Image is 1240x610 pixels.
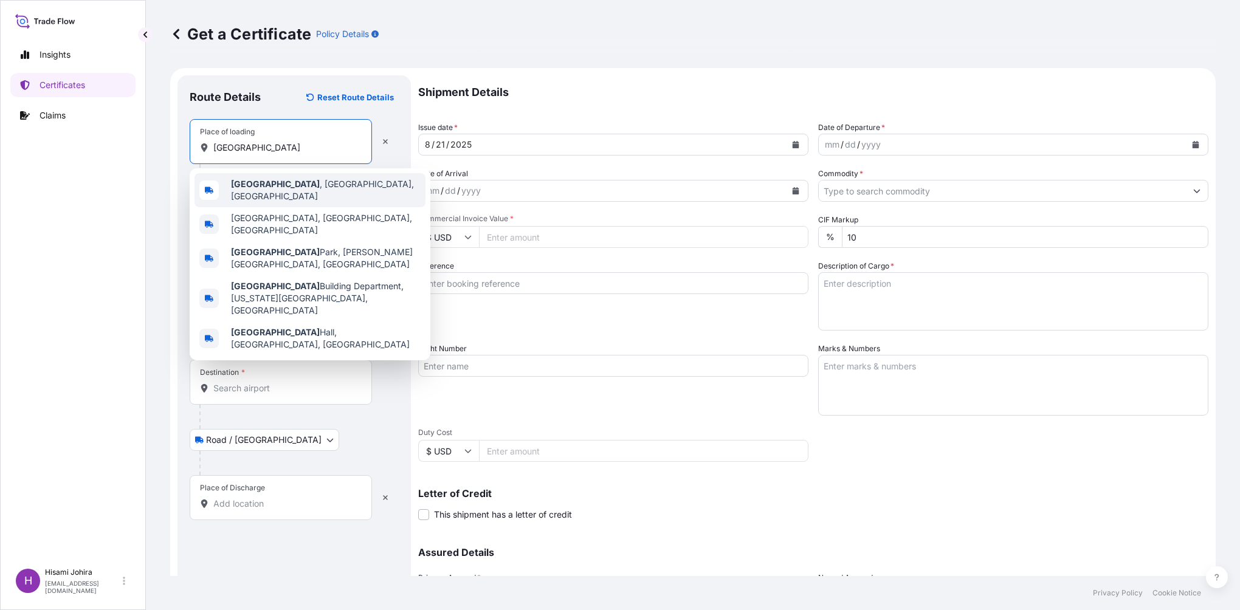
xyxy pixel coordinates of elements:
label: Description of Cargo [818,260,894,272]
input: Destination [213,382,357,394]
p: Hisami Johira [45,567,120,577]
span: Duty Cost [418,428,808,437]
div: / [457,183,460,198]
label: Marks & Numbers [818,343,880,355]
div: Place of loading [200,127,255,137]
div: / [432,137,435,152]
input: Enter percentage between 0 and 24% [842,226,1208,248]
span: Issue date [418,122,458,134]
button: Select transport [190,429,339,451]
input: Place of Discharge [213,498,357,510]
p: Shipment Details [418,75,1208,109]
div: month, [424,183,441,198]
input: Type to search commodity [819,180,1186,202]
span: Building Department, [US_STATE][GEOGRAPHIC_DATA], [GEOGRAPHIC_DATA] [231,280,421,317]
label: CIF Markup [818,214,858,226]
input: Enter booking reference [418,272,808,294]
span: , [GEOGRAPHIC_DATA], [GEOGRAPHIC_DATA] [231,178,421,202]
div: month, [824,137,841,152]
p: Reset Route Details [317,91,394,103]
input: Place of loading [213,142,357,154]
p: Policy Details [316,28,369,40]
div: day, [435,137,446,152]
div: / [446,137,449,152]
div: / [857,137,860,152]
span: This shipment has a letter of credit [434,509,572,521]
span: Date of Arrival [418,168,468,180]
div: Destination [200,368,245,377]
span: [GEOGRAPHIC_DATA], [GEOGRAPHIC_DATA], [GEOGRAPHIC_DATA] [231,212,421,236]
button: Calendar [786,135,805,154]
p: Assured Details [418,547,1208,557]
label: Reference [418,260,454,272]
span: Primary Assured [418,572,481,584]
div: % [818,226,842,248]
div: Show suggestions [190,168,430,360]
span: Commercial Invoice Value [418,214,808,224]
span: Park, [PERSON_NAME][GEOGRAPHIC_DATA], [GEOGRAPHIC_DATA] [231,246,421,270]
p: Letter of Credit [418,488,1208,498]
b: [GEOGRAPHIC_DATA] [231,281,320,291]
div: year, [449,137,473,152]
span: Road / [GEOGRAPHIC_DATA] [206,434,322,446]
b: [GEOGRAPHIC_DATA] [231,179,320,189]
label: Commodity [818,168,863,180]
button: Calendar [1186,135,1205,154]
p: Claims [40,109,66,122]
span: Hall, [GEOGRAPHIC_DATA], [GEOGRAPHIC_DATA] [231,326,421,351]
div: year, [860,137,882,152]
div: / [841,137,844,152]
label: Flight Number [418,343,467,355]
button: Calendar [786,181,805,200]
p: Insights [40,49,71,61]
label: Named Assured [818,572,873,584]
div: year, [460,183,482,198]
p: [EMAIL_ADDRESS][DOMAIN_NAME] [45,580,120,594]
div: day, [844,137,857,152]
div: / [441,183,444,198]
p: Route Details [190,90,261,105]
p: Privacy Policy [1093,588,1143,598]
span: H [24,575,32,587]
b: [GEOGRAPHIC_DATA] [231,247,320,257]
input: Enter name [418,355,808,377]
input: Enter amount [479,226,808,248]
span: Date of Departure [818,122,885,134]
b: [GEOGRAPHIC_DATA] [231,327,320,337]
div: month, [424,137,432,152]
p: Cookie Notice [1152,588,1201,598]
p: Certificates [40,79,85,91]
button: Show suggestions [1186,180,1208,202]
p: Get a Certificate [170,24,311,44]
div: day, [444,183,457,198]
input: Enter amount [479,440,808,462]
div: Place of Discharge [200,483,265,493]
